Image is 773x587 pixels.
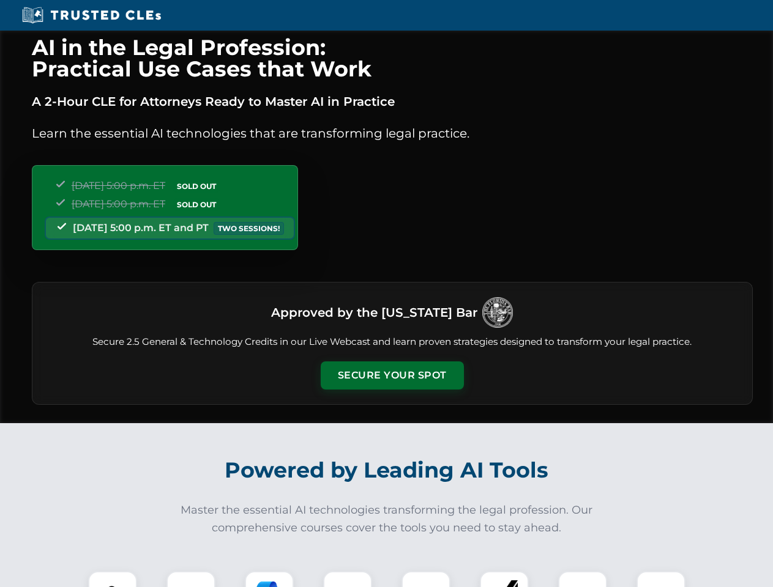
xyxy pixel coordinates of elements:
img: Trusted CLEs [18,6,165,24]
p: Master the essential AI technologies transforming the legal profession. Our comprehensive courses... [173,501,601,537]
h2: Powered by Leading AI Tools [48,449,726,492]
span: SOLD OUT [173,198,220,211]
img: Logo [482,297,513,328]
h1: AI in the Legal Profession: Practical Use Cases that Work [32,37,753,79]
p: Learn the essential AI technologies that are transforming legal practice. [32,124,753,143]
span: [DATE] 5:00 p.m. ET [72,180,165,191]
p: A 2-Hour CLE for Attorneys Ready to Master AI in Practice [32,92,753,111]
span: [DATE] 5:00 p.m. ET [72,198,165,210]
h3: Approved by the [US_STATE] Bar [271,301,477,323]
p: Secure 2.5 General & Technology Credits in our Live Webcast and learn proven strategies designed ... [47,335,738,349]
button: Secure Your Spot [321,361,464,389]
span: SOLD OUT [173,180,220,193]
